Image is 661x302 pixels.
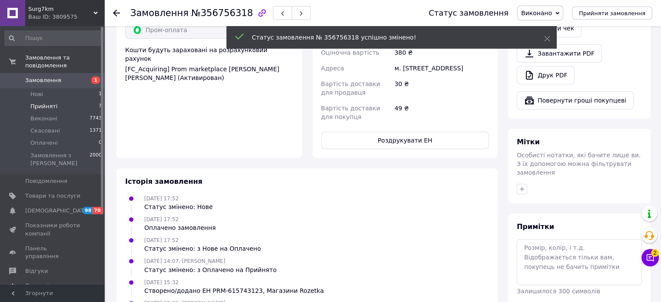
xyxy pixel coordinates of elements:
[30,103,57,110] span: Прийняті
[90,127,102,135] span: 1371
[321,80,380,96] span: Вартість доставки для продавця
[393,60,491,76] div: м. [STREET_ADDRESS]
[393,76,491,100] div: 30 ₴
[99,103,102,110] span: 7
[130,8,189,18] span: Замовлення
[144,244,261,253] div: Статус змінено: з Нове на Оплачено
[144,223,216,232] div: Оплачено замовлення
[641,249,659,266] button: Чат з покупцем2
[321,49,379,56] span: Оціночна вартість
[99,139,102,147] span: 0
[191,8,253,18] span: №356756318
[99,90,102,98] span: 1
[517,44,602,63] a: Завантажити PDF
[125,46,293,82] div: Кошти будуть зараховані на розрахунковий рахунок
[521,10,552,17] span: Виконано
[321,65,344,72] span: Адреса
[517,91,634,110] button: Повернути гроші покупцеві
[30,127,60,135] span: Скасовані
[517,288,600,295] span: Залишилося 300 символів
[517,138,540,146] span: Мітки
[144,258,225,264] span: [DATE] 14:07, [PERSON_NAME]
[25,222,80,237] span: Показники роботи компанії
[393,100,491,125] div: 49 ₴
[91,76,100,84] span: 1
[517,66,575,84] a: Друк PDF
[144,279,179,285] span: [DATE] 15:32
[579,10,645,17] span: Прийняти замовлення
[321,132,489,149] button: Роздрукувати ЕН
[90,152,102,167] span: 2000
[517,152,641,176] span: Особисті нотатки, які бачите лише ви. З їх допомогою можна фільтрувати замовлення
[428,9,508,17] div: Статус замовлення
[651,249,659,257] span: 2
[28,5,93,13] span: Surg7km
[25,282,49,290] span: Покупці
[144,216,179,222] span: [DATE] 17:52
[90,115,102,123] span: 7743
[125,65,293,82] div: [FC_Acquiring] Prom marketplace [PERSON_NAME] [PERSON_NAME] (Активирован)
[517,222,554,231] span: Примітки
[93,207,103,214] span: 70
[25,177,67,185] span: Повідомлення
[144,286,324,295] div: Створено/додано ЕН PRM-615743123, Магазини Rozetka
[25,192,80,200] span: Товари та послуги
[125,177,203,186] span: Історія замовлення
[30,90,43,98] span: Нові
[572,7,652,20] button: Прийняти замовлення
[144,265,276,274] div: Статус змінено: з Оплачено на Прийнято
[4,30,103,46] input: Пошук
[30,139,58,147] span: Оплачені
[252,33,522,42] div: Статус замовлення № 356756318 успішно змінено!
[113,9,120,17] div: Повернутися назад
[25,207,90,215] span: [DEMOGRAPHIC_DATA]
[30,115,57,123] span: Виконані
[321,105,380,120] span: Вартість доставки для покупця
[144,196,179,202] span: [DATE] 17:52
[144,202,213,211] div: Статус змінено: Нове
[83,207,93,214] span: 98
[25,267,48,275] span: Відгуки
[25,245,80,260] span: Панель управління
[25,54,104,70] span: Замовлення та повідомлення
[30,152,90,167] span: Замовлення з [PERSON_NAME]
[25,76,61,84] span: Замовлення
[144,237,179,243] span: [DATE] 17:52
[28,13,104,21] div: Ваш ID: 3809575
[393,45,491,60] div: 380 ₴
